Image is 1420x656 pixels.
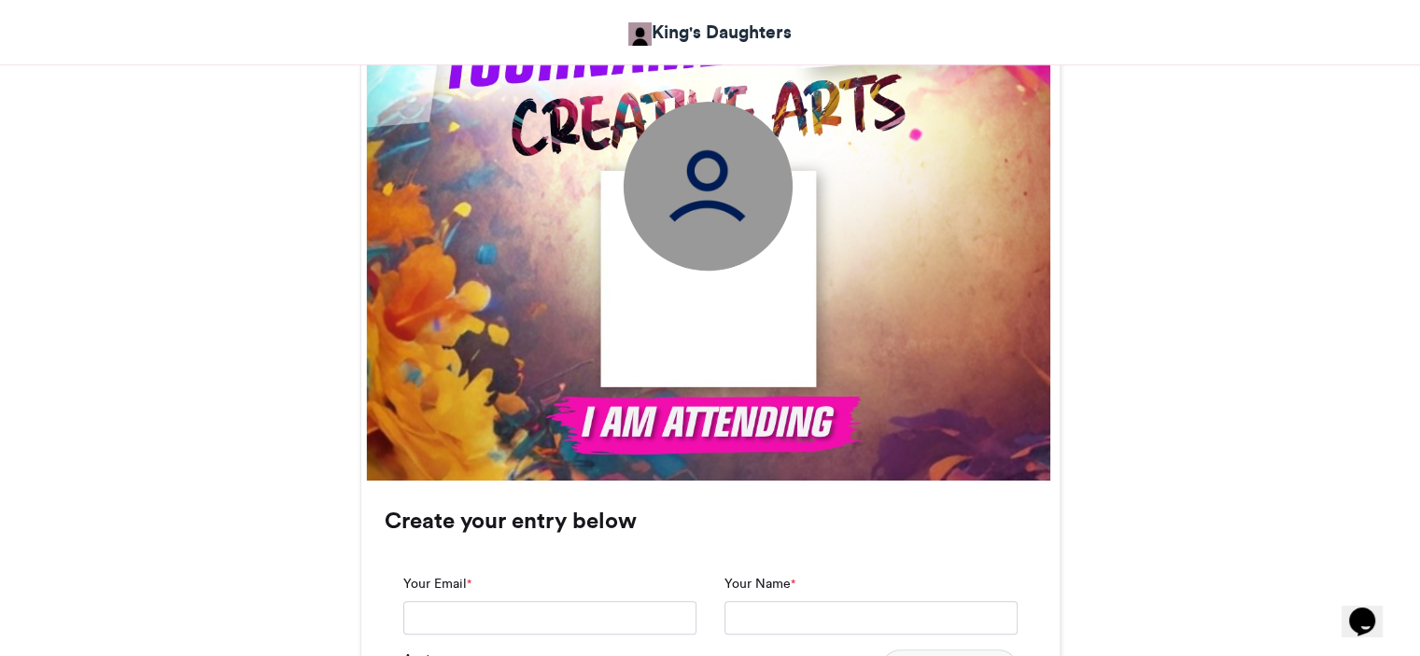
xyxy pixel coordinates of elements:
[724,574,795,593] label: Your Name
[1342,581,1401,637] iframe: chat widget
[628,22,652,46] img: King's Daughters
[403,574,471,593] label: Your Email
[623,101,792,270] img: user_circle.png
[385,509,1036,532] h3: Create your entry below
[628,19,792,46] a: King's Daughters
